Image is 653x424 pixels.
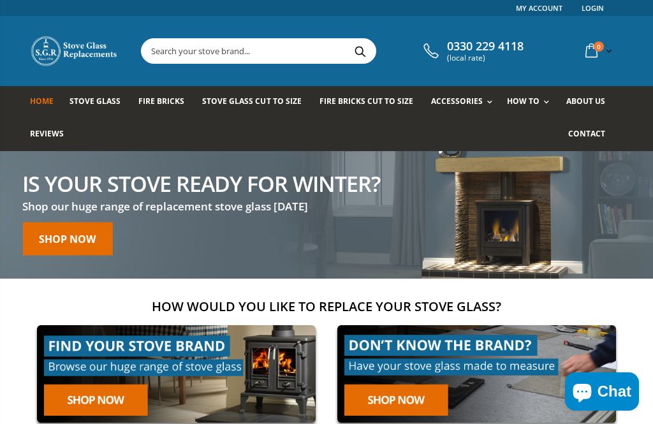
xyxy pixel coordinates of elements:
span: Accessories [431,96,483,106]
a: How To [507,86,555,119]
span: Fire Bricks [138,96,184,106]
a: Shop now [22,222,112,255]
h3: Shop our huge range of replacement stove glass [DATE] [22,199,380,214]
span: About us [566,96,605,106]
a: Contact [568,119,615,151]
a: About us [566,86,615,119]
input: Search your stove brand... [142,39,493,63]
span: 0 [594,41,604,52]
inbox-online-store-chat: Shopify online store chat [561,372,643,414]
span: Home [30,96,54,106]
a: 0 [580,38,615,63]
a: Reviews [30,119,73,151]
span: Stove Glass [70,96,121,106]
h2: How would you like to replace your stove glass? [30,298,623,315]
a: Stove Glass [70,86,130,119]
button: Search [346,39,374,63]
span: Fire Bricks Cut To Size [319,96,413,106]
span: How To [507,96,539,106]
span: Stove Glass Cut To Size [202,96,301,106]
img: Stove Glass Replacement [30,35,119,67]
span: Reviews [30,128,64,139]
a: Fire Bricks [138,86,194,119]
a: Stove Glass Cut To Size [202,86,311,119]
h2: Is your stove ready for winter? [22,172,380,194]
span: Contact [568,128,605,139]
a: Home [30,86,63,119]
a: Fire Bricks Cut To Size [319,86,423,119]
a: Accessories [431,86,499,119]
